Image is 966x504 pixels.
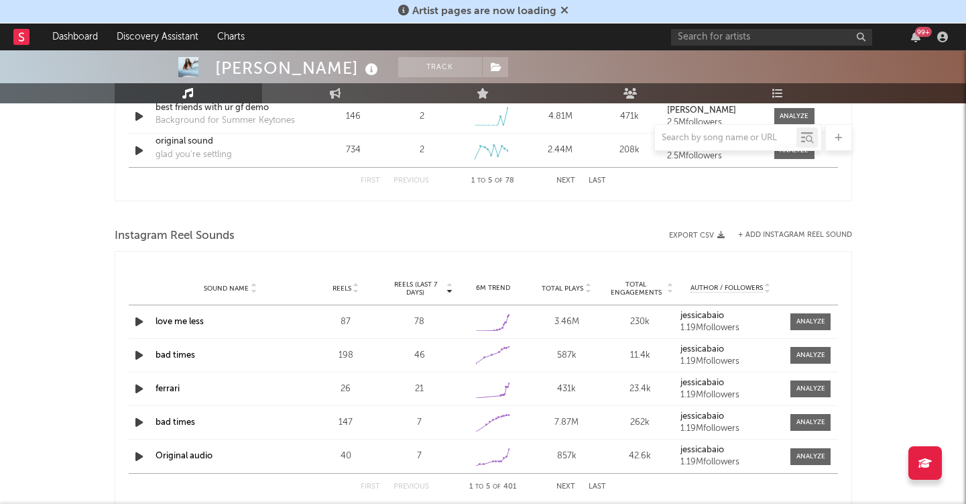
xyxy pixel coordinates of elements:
[456,173,530,189] div: 1 5 78
[607,450,674,463] div: 42.6k
[607,383,674,396] div: 23.4k
[680,391,781,400] div: 1.19M followers
[607,315,674,329] div: 230k
[607,281,666,297] span: Total Engagements
[394,483,429,491] button: Previous
[680,412,781,421] a: jessicabaio
[533,450,600,463] div: 857k
[560,6,568,17] span: Dismiss
[607,349,674,362] div: 11.4k
[156,101,296,115] a: best friends with ur gf demo
[667,118,760,128] div: 2.5M followers
[667,106,736,115] strong: [PERSON_NAME]
[386,281,445,297] span: Reels (last 7 days)
[312,450,379,463] div: 40
[725,232,852,239] div: + Add Instagram Reel Sound
[386,315,453,329] div: 78
[680,345,724,354] strong: jessicabaio
[156,148,232,162] div: glad you're settling
[156,385,180,393] a: ferrari
[398,57,482,77] button: Track
[680,323,781,333] div: 1.19M followers
[680,424,781,434] div: 1.19M followers
[680,412,724,421] strong: jessicabaio
[43,23,107,50] a: Dashboard
[669,232,725,240] button: Export CSV
[915,27,932,37] div: 99 +
[911,32,920,42] button: 99+
[533,416,600,430] div: 7.87M
[208,23,254,50] a: Charts
[115,228,235,244] span: Instagram Reel Sounds
[667,152,760,161] div: 2.5M followers
[533,315,600,329] div: 3.46M
[107,23,208,50] a: Discovery Assistant
[456,479,530,495] div: 1 5 401
[680,379,724,387] strong: jessicabaio
[477,178,485,184] span: to
[386,416,453,430] div: 7
[361,177,380,185] button: First
[386,383,453,396] div: 21
[598,110,660,123] div: 471k
[386,349,453,362] div: 46
[680,311,724,320] strong: jessicabaio
[680,458,781,467] div: 1.19M followers
[312,315,379,329] div: 87
[533,349,600,362] div: 587k
[589,483,606,491] button: Last
[667,106,760,115] a: [PERSON_NAME]
[312,416,379,430] div: 147
[156,114,295,128] div: Background for Summer Keytones
[680,357,781,366] div: 1.19M followers
[738,232,852,239] button: + Add Instagram Reel Sound
[671,29,872,46] input: Search for artists
[589,177,606,185] button: Last
[322,110,385,123] div: 146
[460,283,527,293] div: 6M Trend
[556,483,575,491] button: Next
[156,317,204,326] a: love me less
[556,177,575,185] button: Next
[680,345,781,354] a: jessicabaio
[204,285,249,293] span: Sound Name
[412,6,556,17] span: Artist pages are now loading
[156,418,195,427] a: bad times
[156,351,195,360] a: bad times
[607,416,674,430] div: 262k
[655,133,796,144] input: Search by song name or URL
[542,285,583,293] span: Total Plays
[312,383,379,396] div: 26
[386,450,453,463] div: 7
[680,446,724,454] strong: jessicabaio
[495,178,503,184] span: of
[680,446,781,455] a: jessicabaio
[156,452,213,460] a: Original audio
[680,379,781,388] a: jessicabaio
[215,57,381,79] div: [PERSON_NAME]
[690,284,763,293] span: Author / Followers
[475,484,483,490] span: to
[333,285,351,293] span: Reels
[420,110,424,123] div: 2
[361,483,380,491] button: First
[394,177,429,185] button: Previous
[529,110,591,123] div: 4.81M
[312,349,379,362] div: 198
[680,311,781,321] a: jessicabaio
[493,484,501,490] span: of
[533,383,600,396] div: 431k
